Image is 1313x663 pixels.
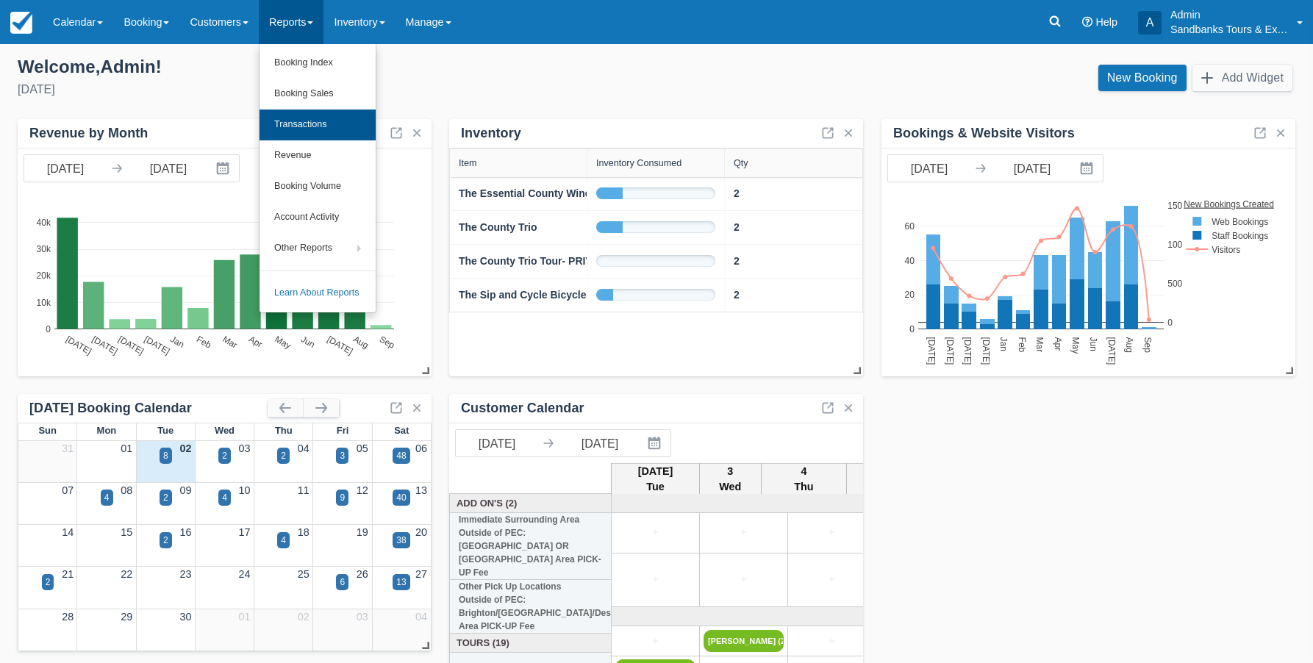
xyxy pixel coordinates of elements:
a: Other Reports [260,233,376,264]
a: Booking Volume [260,171,376,202]
a: 16 [179,526,191,538]
a: New Booking [1098,65,1187,91]
div: Welcome , Admin ! [18,56,645,78]
a: 2 [734,254,740,269]
input: Start Date [888,155,970,182]
span: Fri [337,425,349,436]
a: 09 [179,484,191,496]
input: Start Date [456,430,538,456]
p: Admin [1170,7,1288,22]
strong: 2 [734,289,740,301]
strong: The Sip and Cycle Bicycle Tour [459,289,611,301]
span: Thu [275,425,293,436]
a: + [615,572,695,588]
a: 07 [62,484,74,496]
a: Add On's (2) [454,496,608,510]
th: Immediate Surrounding Area Outside of PEC: [GEOGRAPHIC_DATA] OR [GEOGRAPHIC_DATA] Area PICK-UP Fee [450,513,612,580]
i: Help [1082,17,1092,27]
button: Add Widget [1192,65,1292,91]
a: 17 [239,526,251,538]
a: + [792,525,872,541]
a: The Sip and Cycle Bicycle Tour [459,287,611,303]
div: 4 [104,491,110,504]
span: Sat [394,425,409,436]
div: Bookings & Website Visitors [893,125,1075,142]
a: 01 [121,442,132,454]
a: + [704,572,784,588]
a: Booking Index [260,48,376,79]
a: Tours (19) [454,636,608,650]
div: 40 [396,491,406,504]
div: 38 [396,534,406,547]
span: Tue [157,425,173,436]
span: Sun [38,425,56,436]
a: 22 [121,568,132,580]
div: 4 [222,491,227,504]
a: 19 [357,526,368,538]
a: Learn About Reports [260,278,376,309]
div: 9 [340,491,345,504]
a: + [704,525,784,541]
img: checkfront-main-nav-mini-logo.png [10,12,32,34]
a: Transactions [260,110,376,140]
a: 15 [121,526,132,538]
a: 03 [357,611,368,623]
div: A [1138,11,1162,35]
a: 25 [298,568,310,580]
a: Revenue [260,140,376,171]
div: 48 [396,449,406,462]
div: 3 [340,449,345,462]
a: 03 [239,442,251,454]
a: 04 [415,611,427,623]
a: 02 [179,442,191,454]
div: Qty [734,158,748,168]
a: 28 [62,611,74,623]
span: Wed [215,425,235,436]
a: 2 [734,287,740,303]
text: New Bookings Created [1184,198,1275,209]
input: End Date [127,155,210,182]
button: Interact with the calendar and add the check-in date for your trip. [1073,155,1103,182]
a: 11 [298,484,310,496]
strong: 2 [734,221,740,233]
div: 2 [163,534,168,547]
a: 04 [298,442,310,454]
div: [DATE] Booking Calendar [29,400,268,417]
div: 13 [396,576,406,589]
strong: 2 [734,255,740,267]
a: The County Trio [459,220,537,235]
div: Inventory [461,125,521,142]
div: 8 [163,449,168,462]
input: Start Date [24,155,107,182]
a: 23 [179,568,191,580]
ul: Reports [259,44,376,313]
a: 29 [121,611,132,623]
a: Booking Sales [260,79,376,110]
a: The Essential County Wine Tour [459,186,616,201]
button: Interact with the calendar and add the check-in date for your trip. [210,155,239,182]
a: 13 [415,484,427,496]
a: 10 [239,484,251,496]
div: [DATE] [18,81,645,98]
a: 20 [415,526,427,538]
th: 3 Wed [700,463,762,495]
strong: The Essential County Wine Tour [459,187,616,199]
th: [DATE] Tue [612,463,700,495]
a: + [792,572,872,588]
a: 08 [121,484,132,496]
div: Revenue by Month [29,125,148,142]
div: Item [459,158,477,168]
a: + [792,634,872,650]
a: 18 [298,526,310,538]
a: 26 [357,568,368,580]
div: 2 [163,491,168,504]
a: [PERSON_NAME] (2) [704,630,784,652]
a: 06 [415,442,427,454]
input: End Date [559,430,641,456]
span: Mon [97,425,117,436]
a: 21 [62,568,74,580]
div: 2 [222,449,227,462]
button: Interact with the calendar and add the check-in date for your trip. [641,430,670,456]
div: Customer Calendar [461,400,584,417]
a: 12 [357,484,368,496]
